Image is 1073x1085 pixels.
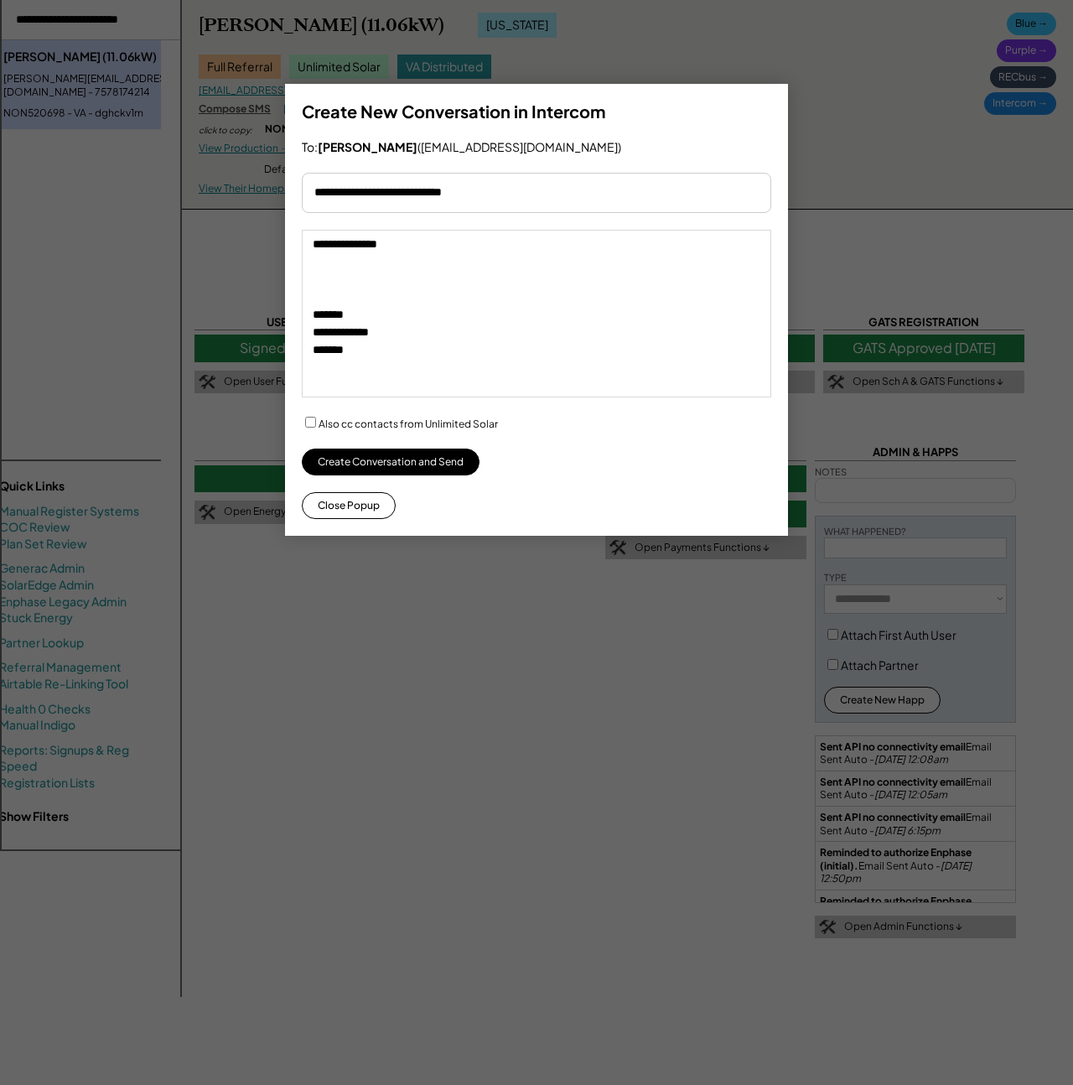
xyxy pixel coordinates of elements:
[302,492,396,519] button: Close Popup
[302,139,621,156] div: To: ([EMAIL_ADDRESS][DOMAIN_NAME])
[302,101,605,122] h3: Create New Conversation in Intercom
[302,449,479,475] button: Create Conversation and Send
[319,418,498,430] label: Also cc contacts from Unlimited Solar
[318,139,417,154] strong: [PERSON_NAME]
